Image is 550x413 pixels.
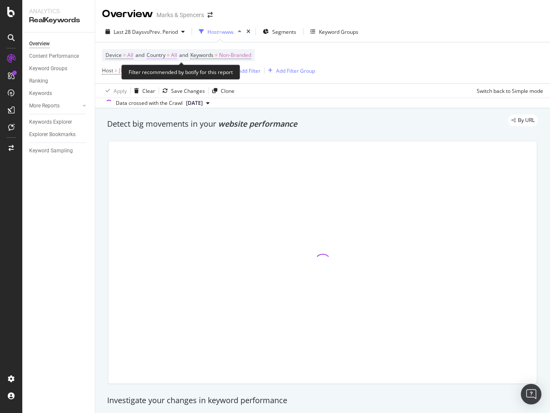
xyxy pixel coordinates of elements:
[29,15,88,25] div: RealKeywords
[183,98,213,108] button: [DATE]
[29,146,73,155] div: Keyword Sampling
[29,130,89,139] a: Explorer Bookmarks
[114,67,117,74] span: =
[207,12,213,18] div: arrow-right-arrow-left
[29,77,89,86] a: Ranking
[195,25,245,39] button: Host=www.
[102,25,188,39] button: Last 28 DaysvsPrev. Period
[29,146,89,155] a: Keyword Sampling
[131,84,155,98] button: Clear
[521,384,541,404] div: Open Intercom Messenger
[144,28,178,36] span: vs Prev. Period
[121,65,240,80] div: Filter recommended by botify for this report
[319,28,358,36] div: Keyword Groups
[259,25,300,39] button: Segments
[29,39,50,48] div: Overview
[123,51,126,59] span: =
[29,39,89,48] a: Overview
[219,49,251,61] span: Non-Branded
[142,87,155,95] div: Clear
[159,84,205,98] button: Save Changes
[179,51,188,59] span: and
[114,28,144,36] span: Last 28 Days
[107,395,538,406] div: Investigate your changes in keyword performance
[473,84,543,98] button: Switch back to Simple mode
[207,28,234,36] div: Host=www.
[477,87,543,95] div: Switch back to Simple mode
[29,52,79,61] div: Content Performance
[29,118,72,127] div: Keywords Explorer
[102,7,153,21] div: Overview
[171,49,177,61] span: All
[518,118,535,123] span: By URL
[307,25,362,39] button: Keyword Groups
[127,49,133,61] span: All
[114,87,127,95] div: Apply
[209,84,234,98] button: Clone
[156,11,204,19] div: Marks & Spencers
[238,67,261,74] div: Add Filter
[190,51,213,59] span: Keywords
[171,87,205,95] div: Save Changes
[226,65,261,76] button: Add Filter
[102,84,127,98] button: Apply
[264,65,315,76] button: Add Filter Group
[272,28,296,36] span: Segments
[116,99,183,107] div: Data crossed with the Crawl
[102,67,113,74] span: Host
[245,27,252,36] div: times
[29,77,48,86] div: Ranking
[29,52,89,61] a: Content Performance
[105,51,122,59] span: Device
[29,89,52,98] div: Keywords
[29,130,75,139] div: Explorer Bookmarks
[29,101,80,110] a: More Reports
[167,51,170,59] span: =
[29,89,89,98] a: Keywords
[29,7,88,15] div: Analytics
[119,65,160,77] span: [DOMAIN_NAME]
[29,64,67,73] div: Keyword Groups
[221,87,234,95] div: Clone
[29,64,89,73] a: Keyword Groups
[147,51,165,59] span: Country
[276,67,315,74] div: Add Filter Group
[29,118,89,127] a: Keywords Explorer
[186,99,203,107] span: 2025 Aug. 30th
[215,51,218,59] span: =
[29,101,60,110] div: More Reports
[508,114,538,126] div: legacy label
[135,51,144,59] span: and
